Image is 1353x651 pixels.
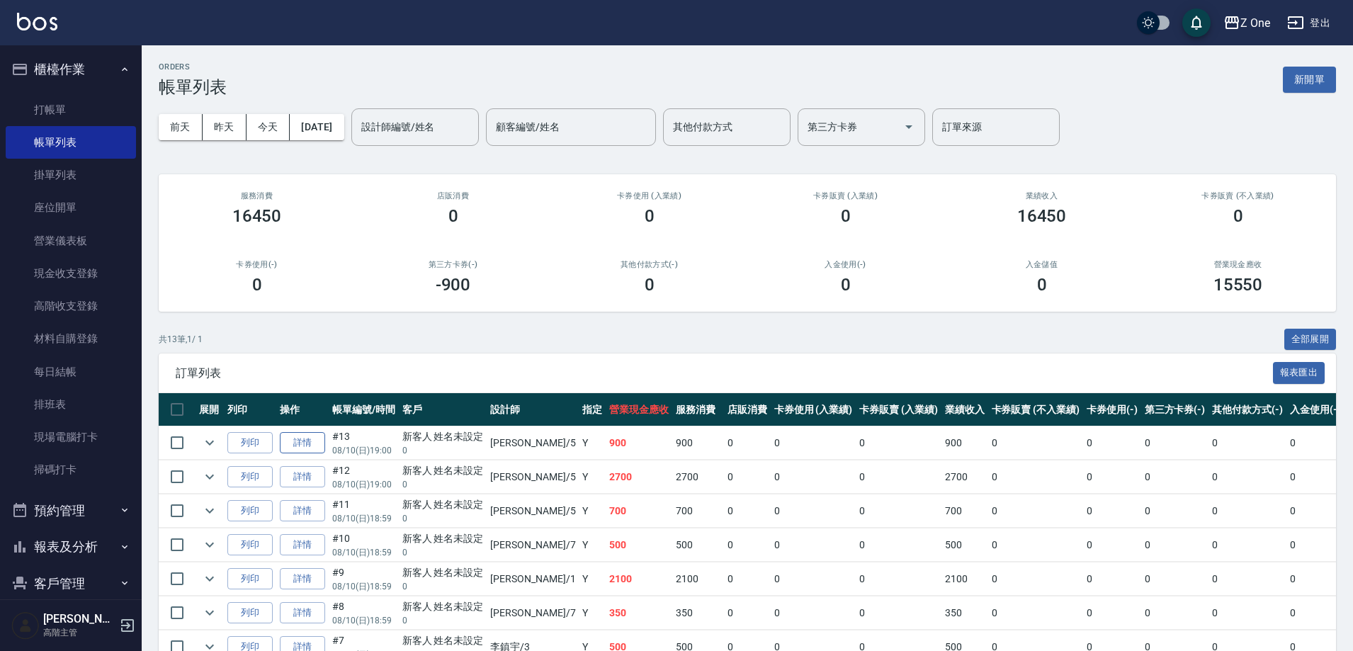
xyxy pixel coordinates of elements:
[159,333,203,346] p: 共 13 筆, 1 / 1
[329,426,399,460] td: #13
[672,528,724,562] td: 500
[6,388,136,421] a: 排班表
[841,206,851,226] h3: 0
[1273,362,1325,384] button: 報表匯出
[227,500,273,522] button: 列印
[606,393,672,426] th: 營業現金應收
[606,460,672,494] td: 2700
[6,528,136,565] button: 報表及分析
[1286,528,1344,562] td: 0
[402,497,484,512] div: 新客人 姓名未設定
[771,596,856,630] td: 0
[332,444,395,457] p: 08/10 (日) 19:00
[988,596,1083,630] td: 0
[1286,494,1344,528] td: 0
[606,562,672,596] td: 2100
[487,393,579,426] th: 設計師
[941,528,988,562] td: 500
[988,528,1083,562] td: 0
[402,429,484,444] div: 新客人 姓名未設定
[280,602,325,624] a: 詳情
[436,275,471,295] h3: -900
[841,275,851,295] h3: 0
[672,460,724,494] td: 2700
[332,512,395,525] p: 08/10 (日) 18:59
[898,115,920,138] button: Open
[961,260,1123,269] h2: 入金儲值
[402,599,484,614] div: 新客人 姓名未設定
[1208,562,1286,596] td: 0
[941,494,988,528] td: 700
[1083,460,1141,494] td: 0
[579,528,606,562] td: Y
[856,426,941,460] td: 0
[1083,528,1141,562] td: 0
[402,531,484,546] div: 新客人 姓名未設定
[606,528,672,562] td: 500
[332,478,395,491] p: 08/10 (日) 19:00
[724,596,771,630] td: 0
[941,596,988,630] td: 350
[856,528,941,562] td: 0
[1208,426,1286,460] td: 0
[856,562,941,596] td: 0
[856,393,941,426] th: 卡券販賣 (入業績)
[1286,426,1344,460] td: 0
[199,500,220,521] button: expand row
[1208,460,1286,494] td: 0
[402,444,484,457] p: 0
[6,322,136,355] a: 材料自購登錄
[11,611,40,640] img: Person
[645,206,655,226] h3: 0
[487,528,579,562] td: [PERSON_NAME] /7
[1083,426,1141,460] td: 0
[280,432,325,454] a: 詳情
[672,494,724,528] td: 700
[227,466,273,488] button: 列印
[1141,494,1209,528] td: 0
[448,206,458,226] h3: 0
[6,225,136,257] a: 營業儀表板
[988,494,1083,528] td: 0
[227,602,273,624] button: 列印
[290,114,344,140] button: [DATE]
[1281,10,1336,36] button: 登出
[1208,393,1286,426] th: 其他付款方式(-)
[6,94,136,126] a: 打帳單
[199,432,220,453] button: expand row
[856,596,941,630] td: 0
[1233,206,1243,226] h3: 0
[1141,562,1209,596] td: 0
[1157,260,1319,269] h2: 營業現金應收
[332,546,395,559] p: 08/10 (日) 18:59
[941,460,988,494] td: 2700
[247,114,290,140] button: 今天
[199,602,220,623] button: expand row
[1141,528,1209,562] td: 0
[487,426,579,460] td: [PERSON_NAME] /5
[645,275,655,295] h3: 0
[1083,562,1141,596] td: 0
[724,460,771,494] td: 0
[1218,9,1276,38] button: Z One
[771,494,856,528] td: 0
[224,393,276,426] th: 列印
[43,612,115,626] h5: [PERSON_NAME]
[402,546,484,559] p: 0
[1083,494,1141,528] td: 0
[1240,14,1270,32] div: Z One
[568,260,730,269] h2: 其他付款方式(-)
[6,421,136,453] a: 現場電腦打卡
[856,460,941,494] td: 0
[579,562,606,596] td: Y
[332,614,395,627] p: 08/10 (日) 18:59
[6,453,136,486] a: 掃碼打卡
[672,562,724,596] td: 2100
[1141,426,1209,460] td: 0
[402,478,484,491] p: 0
[771,393,856,426] th: 卡券使用 (入業績)
[199,568,220,589] button: expand row
[771,562,856,596] td: 0
[196,393,224,426] th: 展開
[672,393,724,426] th: 服務消費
